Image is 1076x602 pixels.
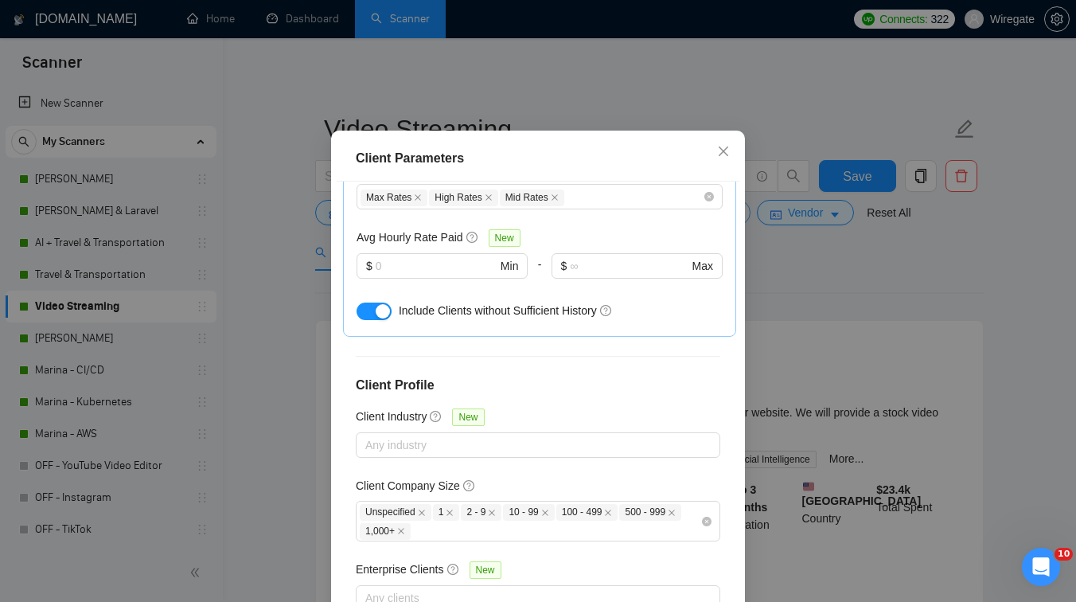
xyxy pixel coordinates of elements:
span: close [397,527,405,535]
div: Client Parameters [356,149,720,168]
span: close [717,145,730,158]
h5: Client Industry [356,408,427,425]
span: question-circle [463,479,476,492]
span: Include Clients without Sufficient History [399,304,597,317]
h5: Client Company Size [356,477,460,494]
span: Max [692,257,713,275]
span: question-circle [600,304,613,317]
span: 10 - 99 [503,504,554,521]
span: $ [561,257,567,275]
span: 100 - 499 [556,504,618,521]
h5: Enterprise Clients [356,561,444,578]
iframe: Intercom live chat [1022,548,1060,586]
span: New [489,229,520,247]
span: 1,000+ [360,523,411,540]
h4: Client Profile [356,376,720,395]
span: close-circle [704,192,714,201]
span: question-circle [466,231,479,244]
span: 10 [1055,548,1073,561]
h5: Avg Hourly Rate Paid [357,229,463,246]
span: 500 - 999 [619,504,681,521]
span: close [414,193,422,201]
input: ∞ [570,257,688,275]
span: Unspecified [360,504,431,521]
span: Min [501,257,519,275]
button: Close [702,131,745,174]
span: High Rates [429,190,497,206]
span: close [604,509,612,517]
span: $ [366,257,372,275]
span: close [551,193,559,201]
span: question-circle [447,563,460,576]
span: close [541,509,549,517]
span: 2 - 9 [461,504,501,521]
span: close [446,509,454,517]
span: 1 [433,504,460,521]
div: - [528,253,551,298]
span: close [485,193,493,201]
span: question-circle [430,410,442,423]
span: New [452,408,484,426]
span: close [418,509,426,517]
span: Max Rates [361,190,427,206]
span: close [488,509,496,517]
span: Mid Rates [500,190,564,206]
span: New [470,561,501,579]
span: close-circle [702,517,711,526]
input: 0 [376,257,497,275]
span: close [668,509,676,517]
